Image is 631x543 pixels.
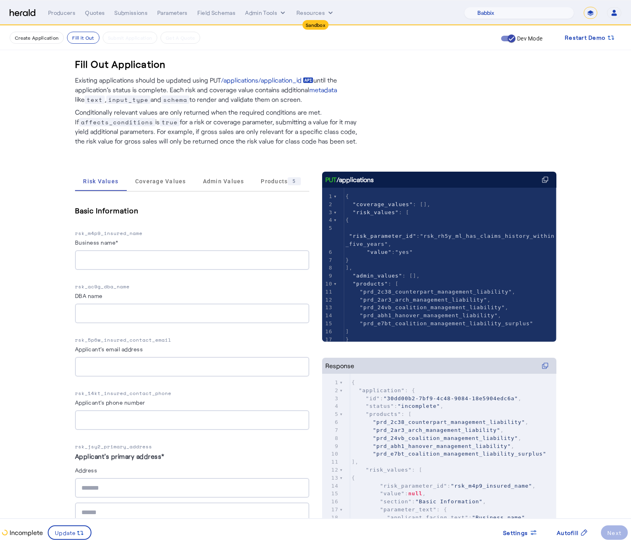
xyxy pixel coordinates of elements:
[346,273,420,279] span: : [],
[75,452,164,460] label: Applicant's primary address*
[322,312,334,320] div: 14
[322,358,556,512] herald-code-block: Response
[346,257,349,263] span: }
[346,217,349,223] span: {
[352,515,529,521] span: : ,
[352,459,359,465] span: ],
[367,249,392,255] span: "value"
[346,281,399,287] span: : [
[75,467,97,474] label: Address
[160,118,180,126] span: true
[322,192,334,201] div: 1
[55,529,76,537] span: Update
[322,402,340,410] div: 4
[346,289,516,295] span: ,
[322,296,334,304] div: 12
[349,233,416,239] span: "risk_parameter_id"
[48,525,91,540] button: Update
[79,118,155,126] span: affects_conditions
[322,490,340,498] div: 15
[322,458,340,466] div: 11
[373,427,500,433] span: "prd_2ar3_arch_management_liability"
[75,239,118,246] label: Business name*
[352,483,536,489] span: : ,
[515,34,542,43] label: Dev Mode
[322,224,334,232] div: 5
[352,467,423,473] span: : [
[353,281,388,287] span: "products"
[472,515,525,521] span: "Business name"
[352,387,416,393] span: : {
[503,529,528,537] span: Settings
[565,33,605,43] span: Restart Demo
[352,443,515,449] span: ,
[322,256,334,264] div: 7
[352,475,355,481] span: {
[85,9,105,17] div: Quotes
[373,419,525,425] span: "prd_2c38_counterpart_management_liability"
[352,379,355,385] span: {
[346,297,491,303] span: ,
[322,272,334,280] div: 9
[322,506,340,514] div: 17
[346,336,349,342] span: }
[322,498,340,506] div: 16
[75,58,166,71] h3: Fill Out Application
[322,320,334,328] div: 15
[75,104,364,146] p: Conditionally relevant values are only returned when the required conditions are met. If is for a...
[346,312,501,318] span: ,
[322,304,334,312] div: 13
[67,32,99,44] button: Fill it Out
[352,411,412,417] span: : [
[75,75,364,104] p: Existing applications should be updated using PUT until the application’s status is complete. Eac...
[75,399,145,406] label: Applicant's phone number
[359,387,405,393] span: "application"
[360,312,498,318] span: "prd_abh1_hanover_management_liability"
[451,483,532,489] span: "rsk_m4p9_insured_name"
[322,434,340,442] div: 8
[380,490,405,496] span: "value"
[322,201,334,209] div: 2
[75,346,143,353] label: Applicant's email address
[360,304,505,310] span: "prd_24vb_coalition_management_liability"
[322,387,340,395] div: 2
[558,30,621,45] button: Restart Demo
[322,209,334,217] div: 3
[380,507,436,513] span: "parameter_text"
[135,178,186,184] span: Coverage Values
[346,225,555,247] span: : ,
[380,483,447,489] span: "risk_parameter_id"
[322,379,340,387] div: 1
[366,411,401,417] span: "products"
[103,32,157,44] button: Submit Application
[245,9,287,17] button: internal dropdown menu
[387,515,469,521] span: "applicant_facing_text"
[261,177,300,185] span: Products
[160,32,200,44] button: Get A Quote
[302,20,329,30] div: Sandbox
[352,395,522,401] span: : ,
[10,32,64,44] button: Create Application
[373,451,546,457] span: "prd_e7bt_coalition_management_liability_surplus"
[346,209,410,215] span: : [
[497,525,544,540] button: Settings
[322,395,340,403] div: 3
[322,482,340,490] div: 14
[106,95,150,104] span: input_type
[353,201,413,207] span: "coverage_values"
[366,395,380,401] span: "id"
[203,178,244,184] span: Admin Values
[325,175,374,184] div: /applications
[322,336,334,344] div: 17
[325,361,354,371] div: Response
[415,498,483,505] span: "Basic Information"
[322,418,340,426] div: 6
[352,498,487,505] span: : ,
[161,95,189,104] span: schema
[352,507,447,513] span: : {
[10,9,35,17] img: Herald Logo
[75,336,309,344] p: rsk_5p6w_insured_contact_email
[48,9,75,17] div: Producers
[322,450,340,458] div: 10
[325,175,337,184] span: PUT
